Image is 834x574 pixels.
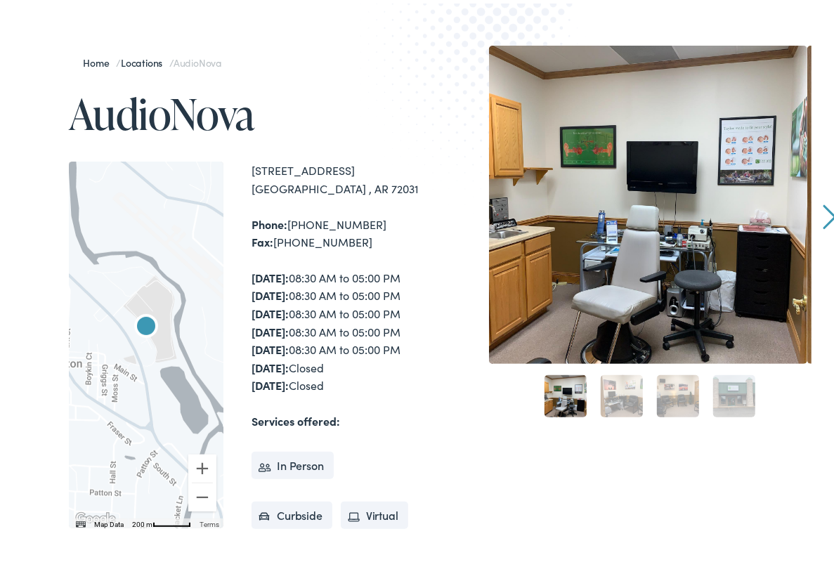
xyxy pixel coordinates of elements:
[174,52,221,66] span: AudioNova
[83,52,116,66] a: Home
[252,498,332,526] li: Curbside
[94,516,124,526] button: Map Data
[200,517,219,525] a: Terms (opens in new tab)
[252,266,422,391] div: 08:30 AM to 05:00 PM 08:30 AM to 05:00 PM 08:30 AM to 05:00 PM 08:30 AM to 05:00 PM 08:30 AM to 0...
[713,372,755,414] a: 4
[252,374,289,389] strong: [DATE]:
[252,158,422,194] div: [STREET_ADDRESS] [GEOGRAPHIC_DATA] , AR 72031
[128,515,195,525] button: Map Scale: 200 m per 51 pixels
[545,372,587,414] a: 1
[121,52,169,66] a: Locations
[188,451,216,479] button: Zoom in
[252,302,289,318] strong: [DATE]:
[252,266,289,282] strong: [DATE]:
[252,356,289,372] strong: [DATE]:
[252,320,289,336] strong: [DATE]:
[252,338,289,353] strong: [DATE]:
[188,480,216,508] button: Zoom out
[129,308,163,341] div: AudioNova
[341,498,408,526] li: Virtual
[657,372,699,414] a: 3
[76,516,86,526] button: Keyboard shortcuts
[252,213,287,228] strong: Phone:
[252,230,273,246] strong: Fax:
[252,284,289,299] strong: [DATE]:
[69,87,422,133] h1: AudioNova
[601,372,643,414] a: 2
[252,448,334,476] li: In Person
[252,212,422,248] div: [PHONE_NUMBER] [PHONE_NUMBER]
[72,507,119,525] a: Open this area in Google Maps (opens a new window)
[252,410,340,425] strong: Services offered:
[83,52,221,66] span: / /
[72,507,119,525] img: Google
[132,517,152,525] span: 200 m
